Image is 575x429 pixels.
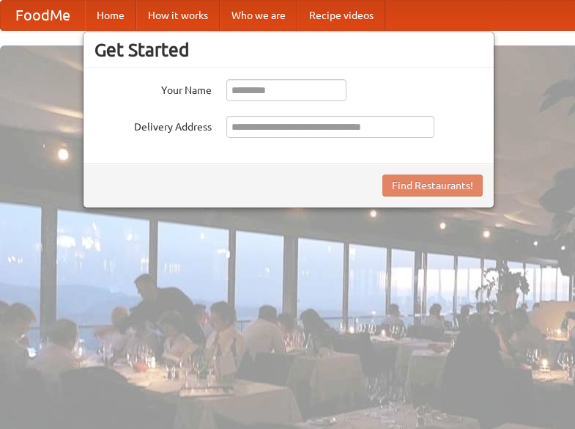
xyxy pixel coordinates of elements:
[85,1,136,30] a: Home
[94,39,483,61] h3: Get Started
[297,1,385,30] a: Recipe videos
[382,175,483,197] button: Find Restaurants!
[136,1,220,30] a: How it works
[94,116,212,134] label: Delivery Address
[94,79,212,98] label: Your Name
[1,1,85,30] a: FoodMe
[220,1,297,30] a: Who we are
